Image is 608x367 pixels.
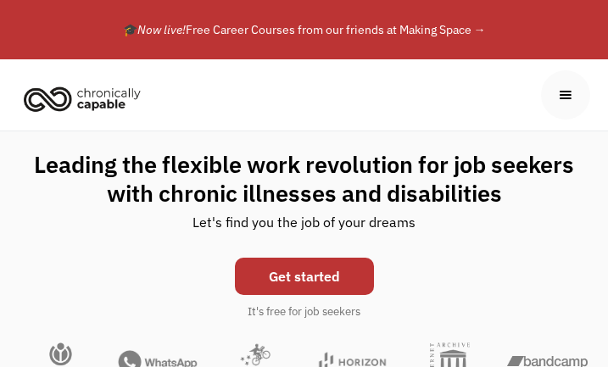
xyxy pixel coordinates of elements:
div: menu [541,70,590,120]
a: Get started [235,258,374,295]
div: It's free for job seekers [248,303,360,320]
div: 🎓 Free Career Courses from our friends at Making Space → [37,19,572,40]
div: Let's find you the job of your dreams [192,208,416,249]
h1: Leading the flexible work revolution for job seekers with chronic illnesses and disabilities [17,150,591,208]
a: home [19,80,153,117]
em: Now live! [137,22,186,37]
img: Chronically Capable logo [19,80,146,117]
